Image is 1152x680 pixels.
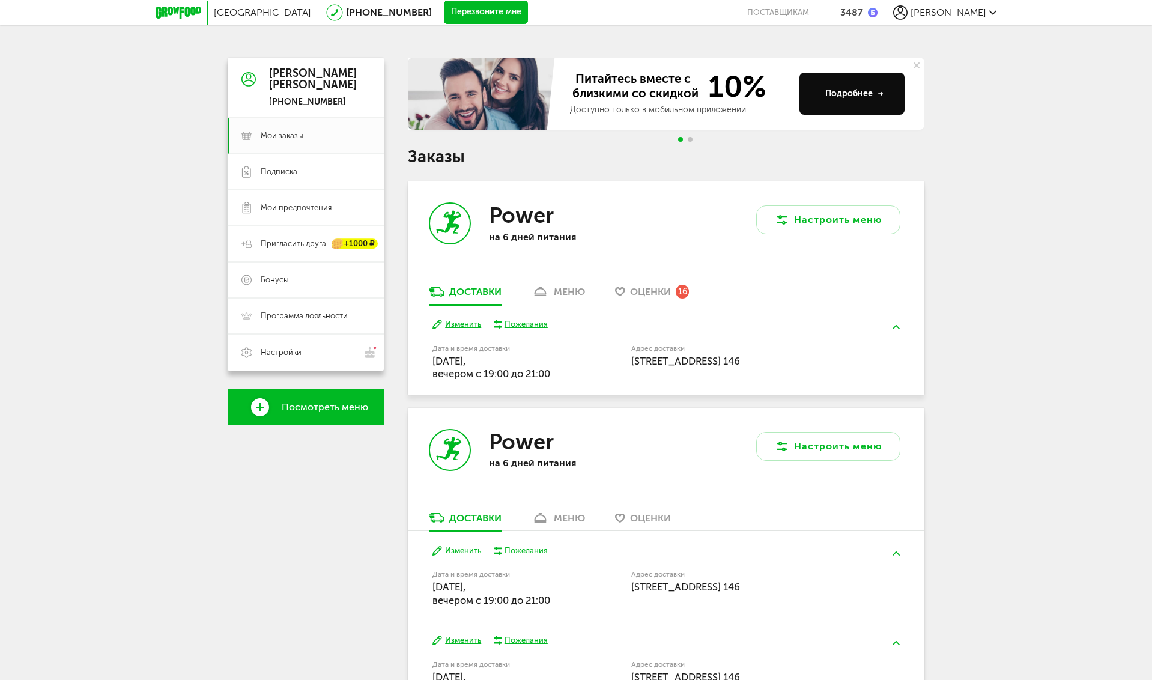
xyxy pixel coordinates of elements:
[228,262,384,298] a: Бонусы
[432,319,481,330] button: Изменить
[505,319,548,330] div: Пожелания
[261,166,297,177] span: Подписка
[505,545,548,556] div: Пожелания
[408,149,924,165] h1: Заказы
[630,512,671,524] span: Оценки
[228,334,384,371] a: Настройки
[261,202,332,213] span: Мои предпочтения
[282,402,368,413] span: Посмотреть меню
[911,7,986,18] span: [PERSON_NAME]
[688,137,693,142] span: Go to slide 2
[489,231,645,243] p: на 6 дней питания
[214,7,311,18] span: [GEOGRAPHIC_DATA]
[449,286,502,297] div: Доставки
[631,355,740,367] span: [STREET_ADDRESS] 146
[228,226,384,262] a: Пригласить друга +1000 ₽
[554,286,585,297] div: меню
[630,286,671,297] span: Оценки
[432,571,570,578] label: Дата и время доставки
[432,345,570,352] label: Дата и время доставки
[332,239,378,249] div: +1000 ₽
[228,389,384,425] a: Посмотреть меню
[893,641,900,645] img: arrow-up-green.5eb5f82.svg
[423,285,508,305] a: Доставки
[756,432,900,461] button: Настроить меню
[493,545,548,556] button: Пожелания
[432,661,570,668] label: Дата и время доставки
[228,190,384,226] a: Мои предпочтения
[408,58,558,130] img: family-banner.579af9d.jpg
[609,285,695,305] a: Оценки 16
[526,511,591,530] a: меню
[609,511,677,530] a: Оценки
[631,571,855,578] label: Адрес доставки
[676,285,689,298] div: 16
[261,238,326,249] span: Пригласить друга
[825,88,884,100] div: Подробнее
[261,275,289,285] span: Бонусы
[631,581,740,593] span: [STREET_ADDRESS] 146
[893,325,900,329] img: arrow-up-green.5eb5f82.svg
[893,551,900,556] img: arrow-up-green.5eb5f82.svg
[631,345,855,352] label: Адрес доставки
[269,97,357,108] div: [PHONE_NUMBER]
[261,347,302,358] span: Настройки
[346,7,432,18] a: [PHONE_NUMBER]
[489,202,554,228] h3: Power
[505,635,548,646] div: Пожелания
[261,311,348,321] span: Программа лояльности
[228,118,384,154] a: Мои заказы
[444,1,528,25] button: Перезвоните мне
[432,355,550,380] span: [DATE], вечером c 19:00 до 21:00
[449,512,502,524] div: Доставки
[570,71,701,102] span: Питайтесь вместе с близкими со скидкой
[868,8,878,17] img: bonus_b.cdccf46.png
[799,73,905,115] button: Подробнее
[570,104,790,116] div: Доступно только в мобильном приложении
[269,68,357,92] div: [PERSON_NAME] [PERSON_NAME]
[756,205,900,234] button: Настроить меню
[432,545,481,557] button: Изменить
[489,457,645,469] p: на 6 дней питания
[493,635,548,646] button: Пожелания
[526,285,591,305] a: меню
[228,154,384,190] a: Подписка
[678,137,683,142] span: Go to slide 1
[489,429,554,455] h3: Power
[701,71,766,102] span: 10%
[631,661,855,668] label: Адрес доставки
[261,130,303,141] span: Мои заказы
[554,512,585,524] div: меню
[493,319,548,330] button: Пожелания
[840,7,863,18] div: 3487
[228,298,384,334] a: Программа лояльности
[423,511,508,530] a: Доставки
[432,581,550,606] span: [DATE], вечером c 19:00 до 21:00
[432,635,481,646] button: Изменить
